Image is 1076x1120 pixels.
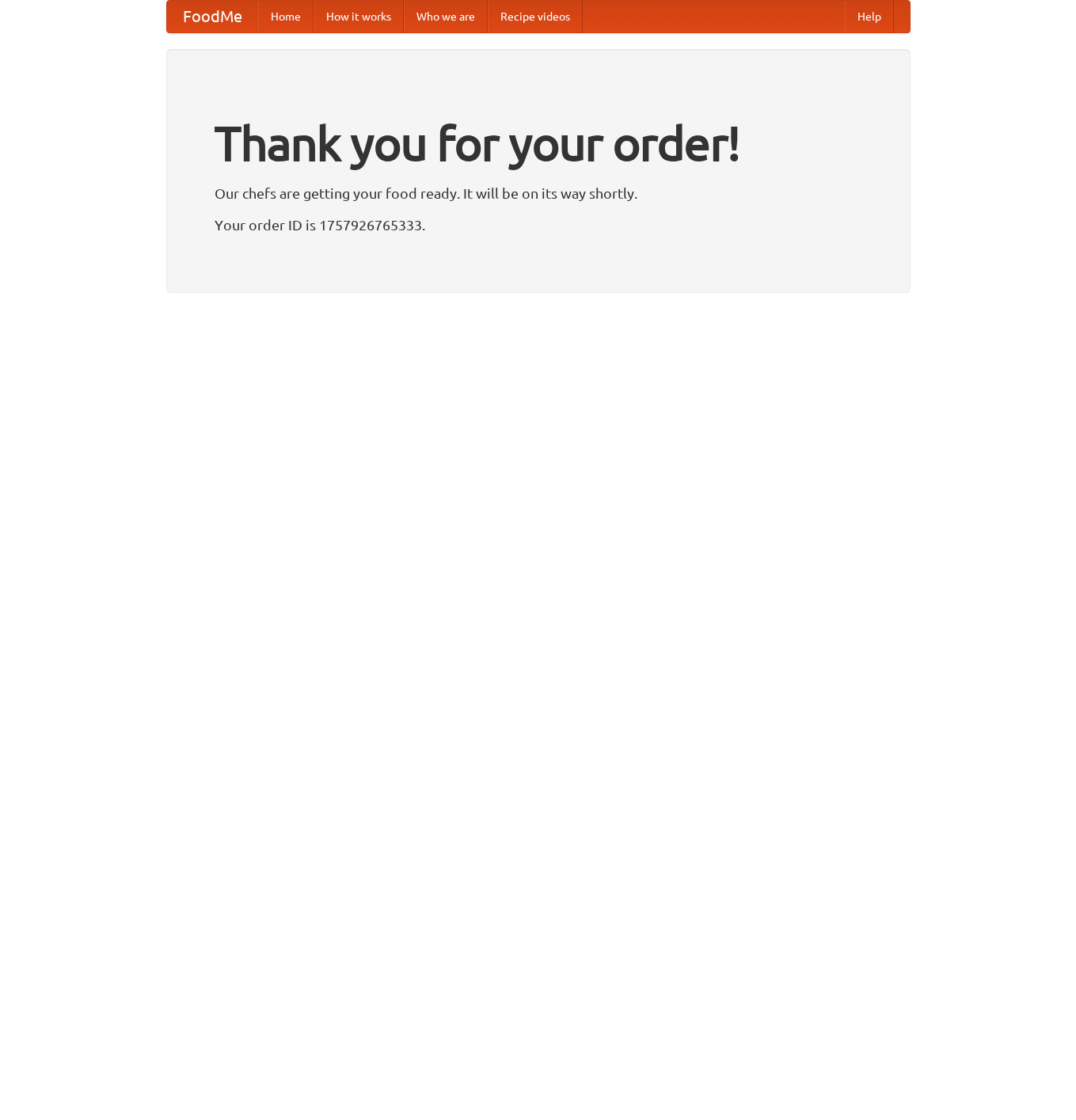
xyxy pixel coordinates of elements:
a: Home [258,1,314,32]
a: Recipe videos [488,1,583,32]
a: How it works [314,1,404,32]
p: Our chefs are getting your food ready. It will be on its way shortly. [215,181,862,205]
p: Your order ID is 1757926765333. [215,213,862,237]
h1: Thank you for your order! [215,105,862,181]
a: Who we are [404,1,488,32]
a: FoodMe [167,1,258,32]
a: Help [845,1,894,32]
